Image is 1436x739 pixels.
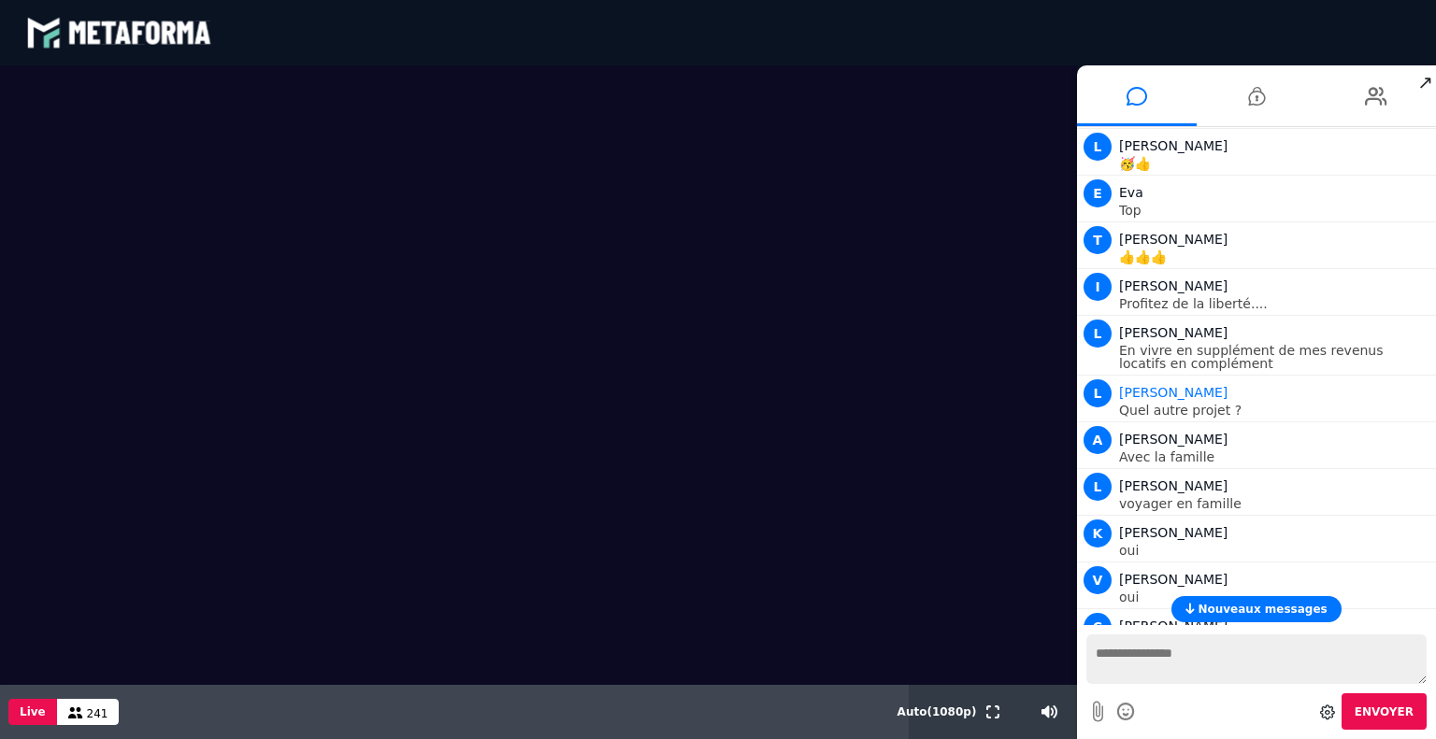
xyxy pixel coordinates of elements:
[1119,478,1228,493] span: [PERSON_NAME]
[1084,426,1112,454] span: A
[894,685,981,739] button: Auto(1080p)
[1198,603,1327,616] span: Nouveaux messages
[1084,379,1112,407] span: L
[1171,596,1341,622] button: Nouveaux messages
[1084,179,1112,207] span: E
[1414,65,1436,99] span: ↗
[1119,572,1228,587] span: [PERSON_NAME]
[1119,185,1143,200] span: Eva
[1084,133,1112,161] span: L
[1084,519,1112,547] span: K
[1119,297,1431,310] p: Profitez de la liberté....
[1119,325,1228,340] span: [PERSON_NAME]
[1119,404,1431,417] p: Quel autre projet ?
[1119,432,1228,447] span: [PERSON_NAME]
[1084,320,1112,348] span: L
[1119,525,1228,540] span: [PERSON_NAME]
[1084,226,1112,254] span: T
[1084,273,1112,301] span: I
[1355,705,1414,718] span: Envoyer
[1119,385,1228,400] span: Animateur
[1119,278,1228,293] span: [PERSON_NAME]
[1119,157,1431,170] p: 🥳👍
[1119,232,1228,247] span: [PERSON_NAME]
[1119,497,1431,510] p: voyager en famille
[1119,344,1431,370] p: En vivre en supplément de mes revenus locatifs en complément
[1119,450,1431,463] p: Avec la famille
[1119,590,1431,604] p: oui
[1119,250,1431,263] p: 👍👍👍
[87,707,108,720] span: 241
[1084,473,1112,501] span: L
[1119,138,1228,153] span: [PERSON_NAME]
[1119,544,1431,557] p: oui
[8,699,57,725] button: Live
[1084,566,1112,594] span: V
[897,705,977,718] span: Auto ( 1080 p)
[1119,204,1431,217] p: Top
[1342,693,1427,730] button: Envoyer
